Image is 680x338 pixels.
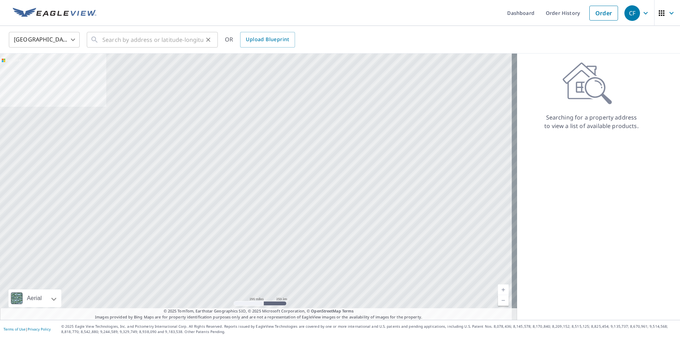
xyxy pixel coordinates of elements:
a: OpenStreetMap [311,308,341,314]
p: | [4,327,51,331]
a: Privacy Policy [28,327,51,332]
span: Upload Blueprint [246,35,289,44]
a: Terms of Use [4,327,25,332]
a: Order [589,6,618,21]
a: Current Level 5, Zoom In [498,284,509,295]
div: Aerial [8,289,61,307]
input: Search by address or latitude-longitude [102,30,203,50]
div: [GEOGRAPHIC_DATA] [9,30,80,50]
div: Aerial [25,289,44,307]
a: Terms [342,308,354,314]
span: © 2025 TomTom, Earthstar Geographics SIO, © 2025 Microsoft Corporation, © [164,308,354,314]
div: CF [624,5,640,21]
div: OR [225,32,295,48]
p: © 2025 Eagle View Technologies, Inc. and Pictometry International Corp. All Rights Reserved. Repo... [61,324,676,334]
a: Current Level 5, Zoom Out [498,295,509,306]
a: Upload Blueprint [240,32,295,48]
button: Clear [203,35,213,45]
p: Searching for a property address to view a list of available products. [544,113,639,130]
img: EV Logo [13,8,96,18]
